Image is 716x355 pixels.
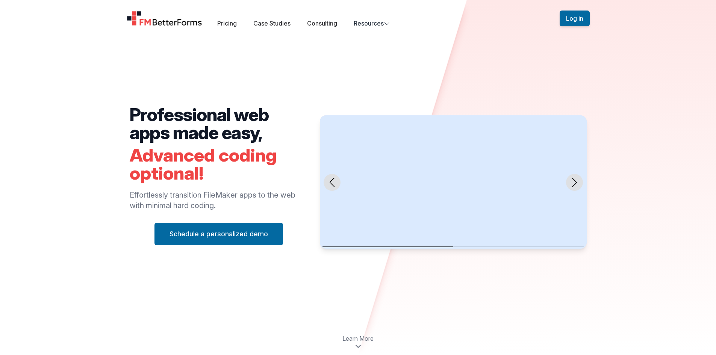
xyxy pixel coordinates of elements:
[307,20,337,27] a: Consulting
[130,190,308,211] p: Effortlessly transition FileMaker apps to the web with minimal hard coding.
[342,334,374,343] span: Learn More
[118,9,599,28] nav: Global
[320,115,586,249] swiper-slide: 1 / 2
[253,20,291,27] a: Case Studies
[130,146,308,182] h2: Advanced coding optional!
[560,11,590,26] button: Log in
[127,11,203,26] a: Home
[154,223,283,245] button: Schedule a personalized demo
[217,20,237,27] a: Pricing
[130,106,308,142] h2: Professional web apps made easy,
[354,19,390,28] button: Resources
